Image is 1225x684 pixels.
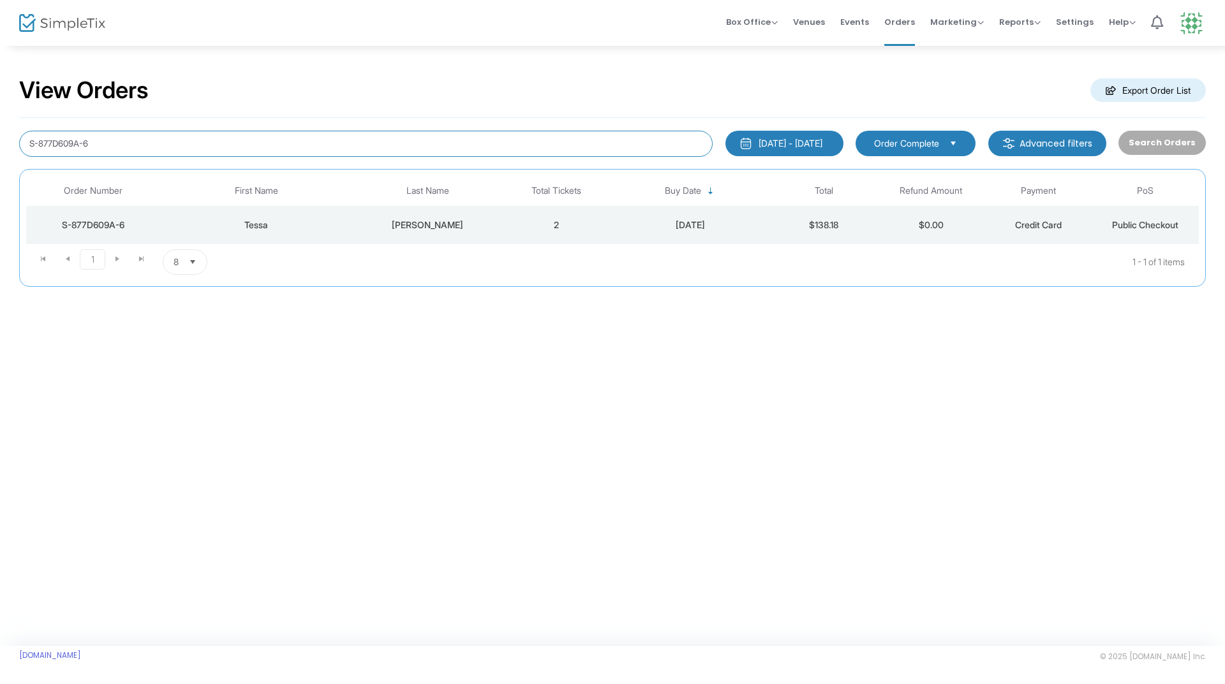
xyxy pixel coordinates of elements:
span: Reports [999,16,1041,28]
button: Select [184,250,202,274]
span: Events [840,6,869,38]
div: S-877D609A-6 [29,219,157,231]
span: Public Checkout [1112,219,1178,230]
m-button: Export Order List [1090,78,1206,102]
span: Box Office [726,16,778,28]
span: 8 [174,256,179,268]
td: $138.18 [771,206,878,244]
span: Sortable [706,186,716,196]
m-button: Advanced filters [988,131,1106,156]
span: PoS [1137,186,1154,196]
th: Total [771,176,878,206]
span: Venues [793,6,825,38]
td: 2 [503,206,610,244]
span: Help [1109,16,1136,28]
span: Payment [1021,186,1056,196]
span: Order Complete [874,137,939,150]
kendo-pager-info: 1 - 1 of 1 items [334,249,1185,275]
th: Refund Amount [877,176,984,206]
span: First Name [235,186,278,196]
button: [DATE] - [DATE] [725,131,843,156]
input: Search by name, email, phone, order number, ip address, or last 4 digits of card [19,131,713,157]
th: Total Tickets [503,176,610,206]
span: Order Number [64,186,122,196]
span: Marketing [930,16,984,28]
div: [DATE] - [DATE] [759,137,822,150]
span: Orders [884,6,915,38]
span: Buy Date [665,186,701,196]
span: Page 1 [80,249,105,270]
a: [DOMAIN_NAME] [19,650,81,660]
div: Campbell [356,219,500,231]
span: © 2025 [DOMAIN_NAME] Inc. [1100,651,1206,662]
div: Tessa [163,219,350,231]
div: 6/12/2025 [613,219,768,231]
span: Settings [1056,6,1094,38]
img: filter [1002,137,1015,150]
span: Credit Card [1015,219,1062,230]
td: $0.00 [877,206,984,244]
img: monthly [739,137,752,150]
div: Data table [26,176,1199,244]
h2: View Orders [19,76,149,105]
button: Select [944,136,962,150]
span: Last Name [406,186,449,196]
